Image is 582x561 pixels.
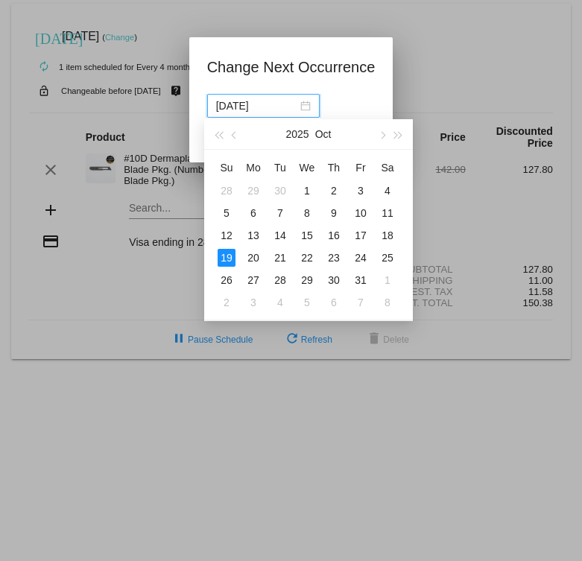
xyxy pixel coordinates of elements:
[294,291,320,314] td: 11/5/2025
[267,269,294,291] td: 10/28/2025
[298,249,316,267] div: 22
[325,226,343,244] div: 16
[379,204,396,222] div: 11
[374,202,401,224] td: 10/11/2025
[294,202,320,224] td: 10/8/2025
[271,182,289,200] div: 30
[374,180,401,202] td: 10/4/2025
[294,156,320,180] th: Wed
[213,202,240,224] td: 10/5/2025
[286,119,309,149] button: 2025
[374,269,401,291] td: 11/1/2025
[379,182,396,200] div: 4
[267,180,294,202] td: 9/30/2025
[267,247,294,269] td: 10/21/2025
[347,180,374,202] td: 10/3/2025
[271,204,289,222] div: 7
[218,182,235,200] div: 28
[298,226,316,244] div: 15
[294,224,320,247] td: 10/15/2025
[298,182,316,200] div: 1
[320,202,347,224] td: 10/9/2025
[320,180,347,202] td: 10/2/2025
[216,98,297,114] input: Select date
[390,119,407,149] button: Next year (Control + right)
[213,291,240,314] td: 11/2/2025
[379,226,396,244] div: 18
[352,226,370,244] div: 17
[298,294,316,311] div: 5
[271,271,289,289] div: 28
[320,224,347,247] td: 10/16/2025
[325,249,343,267] div: 23
[298,204,316,222] div: 8
[347,269,374,291] td: 10/31/2025
[352,204,370,222] div: 10
[213,224,240,247] td: 10/12/2025
[267,291,294,314] td: 11/4/2025
[240,269,267,291] td: 10/27/2025
[374,224,401,247] td: 10/18/2025
[325,182,343,200] div: 2
[379,294,396,311] div: 8
[271,226,289,244] div: 14
[294,180,320,202] td: 10/1/2025
[347,156,374,180] th: Fri
[325,294,343,311] div: 6
[244,294,262,311] div: 3
[320,291,347,314] td: 11/6/2025
[315,119,332,149] button: Oct
[352,182,370,200] div: 3
[352,271,370,289] div: 31
[325,204,343,222] div: 9
[244,271,262,289] div: 27
[352,249,370,267] div: 24
[240,180,267,202] td: 9/29/2025
[374,291,401,314] td: 11/8/2025
[207,55,376,79] h1: Change Next Occurrence
[244,204,262,222] div: 6
[352,294,370,311] div: 7
[347,224,374,247] td: 10/17/2025
[218,249,235,267] div: 19
[267,202,294,224] td: 10/7/2025
[210,119,227,149] button: Last year (Control + left)
[294,247,320,269] td: 10/22/2025
[374,156,401,180] th: Sat
[213,269,240,291] td: 10/26/2025
[294,269,320,291] td: 10/29/2025
[320,156,347,180] th: Thu
[213,180,240,202] td: 9/28/2025
[218,204,235,222] div: 5
[218,226,235,244] div: 12
[244,182,262,200] div: 29
[213,247,240,269] td: 10/19/2025
[298,271,316,289] div: 29
[347,202,374,224] td: 10/10/2025
[240,202,267,224] td: 10/6/2025
[218,294,235,311] div: 2
[379,271,396,289] div: 1
[240,291,267,314] td: 11/3/2025
[240,224,267,247] td: 10/13/2025
[320,247,347,269] td: 10/23/2025
[271,249,289,267] div: 21
[213,156,240,180] th: Sun
[244,249,262,267] div: 20
[320,269,347,291] td: 10/30/2025
[267,156,294,180] th: Tue
[227,119,243,149] button: Previous month (PageUp)
[267,224,294,247] td: 10/14/2025
[379,249,396,267] div: 25
[373,119,390,149] button: Next month (PageDown)
[271,294,289,311] div: 4
[244,226,262,244] div: 13
[240,247,267,269] td: 10/20/2025
[325,271,343,289] div: 30
[240,156,267,180] th: Mon
[374,247,401,269] td: 10/25/2025
[347,291,374,314] td: 11/7/2025
[218,271,235,289] div: 26
[347,247,374,269] td: 10/24/2025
